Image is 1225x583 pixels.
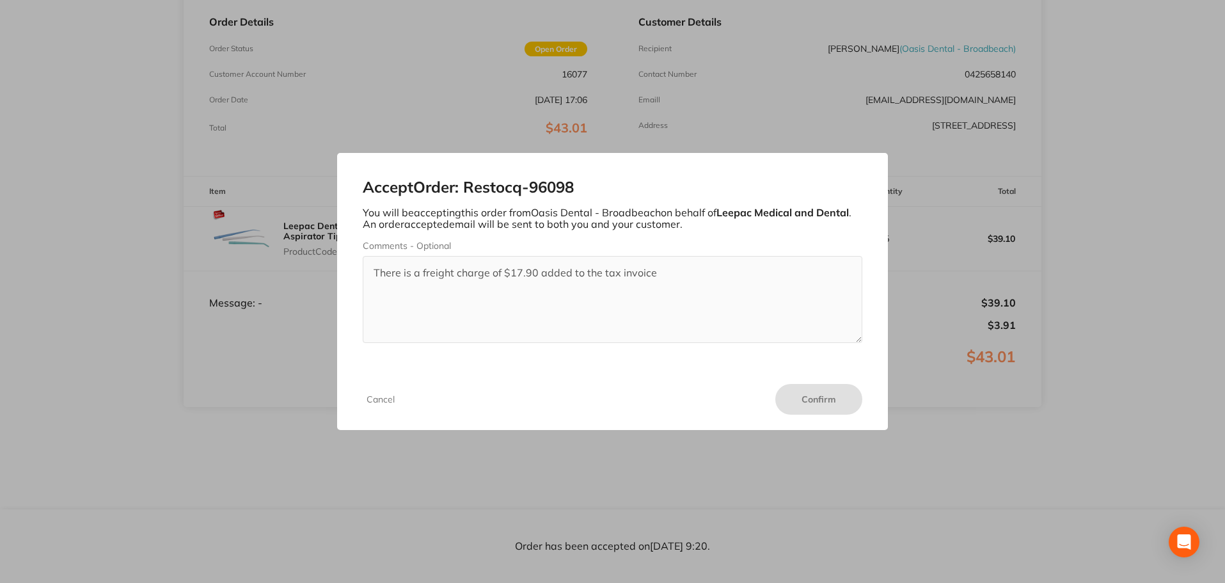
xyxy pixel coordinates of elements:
[363,256,863,343] textarea: There is a freight charge of $17.90 added to the tax invoice
[775,384,862,415] button: Confirm
[716,206,849,219] b: Leepac Medical and Dental
[363,179,863,196] h2: Accept Order: Restocq- 96098
[363,241,863,251] label: Comments - Optional
[363,207,863,230] p: You will be accepting this order from Oasis Dental - Broadbeach on behalf of . An order accepted ...
[363,394,399,405] button: Cancel
[1169,527,1199,557] div: Open Intercom Messenger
